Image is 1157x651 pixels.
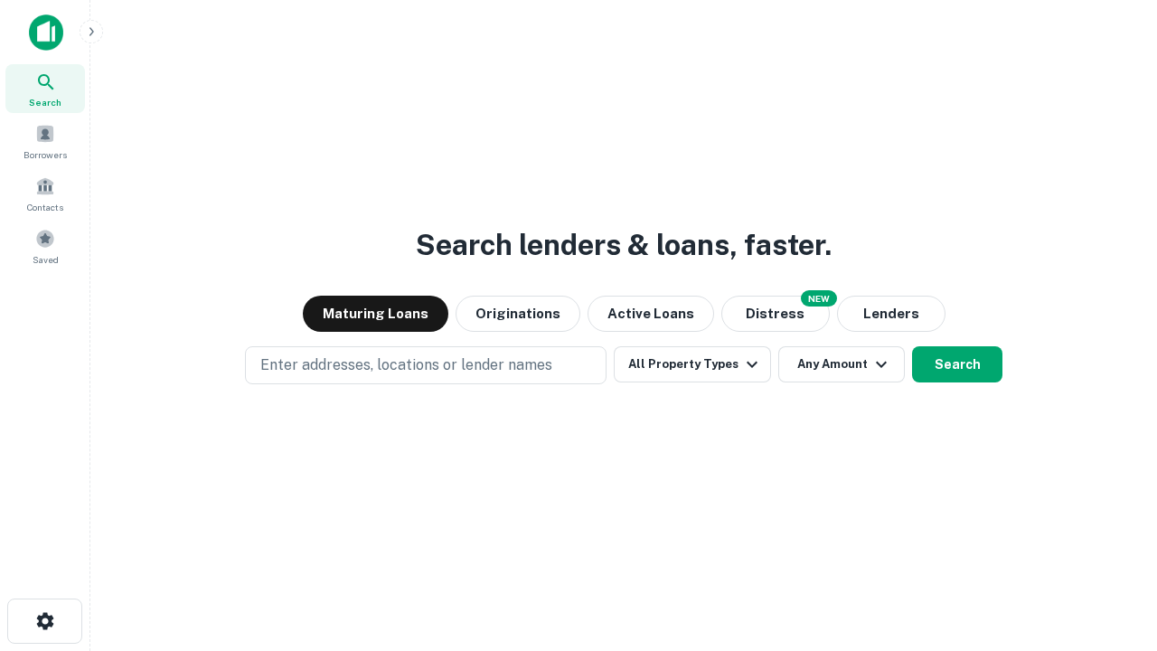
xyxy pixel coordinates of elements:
[837,296,945,332] button: Lenders
[245,346,607,384] button: Enter addresses, locations or lender names
[778,346,905,382] button: Any Amount
[5,169,85,218] a: Contacts
[614,346,771,382] button: All Property Types
[5,64,85,113] a: Search
[5,117,85,165] a: Borrowers
[912,346,1002,382] button: Search
[24,147,67,162] span: Borrowers
[29,95,61,109] span: Search
[456,296,580,332] button: Originations
[27,200,63,214] span: Contacts
[260,354,552,376] p: Enter addresses, locations or lender names
[33,252,59,267] span: Saved
[416,223,832,267] h3: Search lenders & loans, faster.
[721,296,830,332] button: Search distressed loans with lien and other non-mortgage details.
[5,222,85,270] a: Saved
[29,14,63,51] img: capitalize-icon.png
[303,296,448,332] button: Maturing Loans
[588,296,714,332] button: Active Loans
[1067,448,1157,535] iframe: Chat Widget
[801,290,837,307] div: NEW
